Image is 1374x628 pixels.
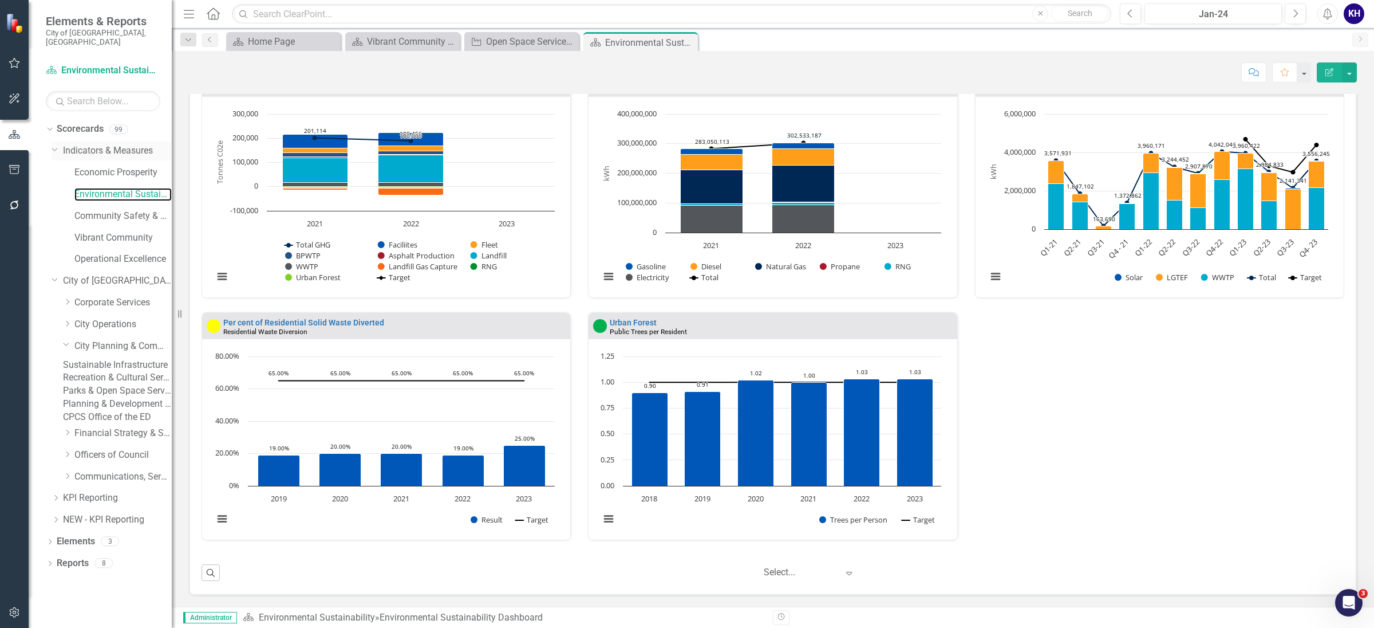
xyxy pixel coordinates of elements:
button: Show RNG [471,261,498,271]
text: 1.02 [750,369,762,377]
a: Sustainable Infrastructure [63,359,172,372]
g: WWTP, series 7 of 11. Bar series with 3 bars. [283,114,508,187]
button: Show Landfill [471,250,506,260]
div: Chart. Highcharts interactive chart. [594,351,951,537]
div: » [243,611,764,625]
path: 2022, 93,566,822. Electricity. [772,205,835,233]
path: Q2-22, 1,505,978. WWTP. [1166,201,1182,230]
svg: Interactive chart [594,351,947,537]
path: 2019, 19. Result. [258,455,300,486]
text: 20.00% [392,442,412,450]
text: 2021 [801,493,817,504]
a: City Planning & Community Services [74,340,172,353]
path: 2021, 201,114. Total GHG. [313,136,317,140]
text: 0.91 [697,380,709,388]
a: Reports [57,557,89,570]
path: 2021, 57,262. Faciliites. [283,135,348,148]
text: Total [701,272,718,282]
input: Search Below... [46,91,160,111]
path: 2022, 19. Result. [443,455,484,486]
path: Q4 - 21, 55,800. LGTEF. [1119,203,1134,204]
a: Indicators & Measures [63,144,172,158]
text: 2023 [499,218,515,229]
text: 65.00% [269,369,289,377]
text: 3,556,245 [1302,150,1330,158]
path: Q3-22, 26,960. Solar. [1190,174,1205,174]
text: Q3-22 [1180,237,1201,258]
path: Q3-23, 2,141,341. Total. [1290,186,1295,190]
a: City Operations [74,318,172,331]
text: Q1-21 [1038,237,1059,258]
path: 2022, 20,423. Fleet. [378,146,444,151]
text: 0.75 [601,402,614,413]
path: 2021, 51,242,132. Diesel. [681,155,743,170]
button: KH [1344,3,1364,24]
path: 2022, 56,095,206. Diesel. [772,149,835,166]
path: 2021, 20. Result. [381,453,423,486]
img: ClearPoint Strategy [5,12,27,34]
text: 2023 [887,240,903,250]
path: 2022, 113,664. Landfill. [378,155,444,183]
button: Show WWTP [285,261,319,271]
text: 19.00% [269,444,289,452]
path: 2019, 0.91. Trees per Person. [685,391,721,486]
path: Q3-21, 163,690. LGTEF. [1095,226,1111,230]
path: Q1-21, 2,385,901. WWTP. [1048,184,1064,230]
text: 2023 [516,493,532,504]
text: 189,456 [400,129,422,138]
g: Trees per Person, series 1 of 2. Bar series with 6 bars. [632,379,933,486]
path: Q1-22, 3,960,171. Total. [1148,151,1153,155]
div: Environmental Sustainability Dashboard [605,36,695,50]
text: 40.00% [215,415,239,426]
text: 0 [254,180,258,191]
path: Q2-23, 30,021. Solar. [1261,172,1276,173]
path: 2021, 19,025. Fleet. [283,148,348,153]
path: 2021, 19,417,731. Gasoline. [681,149,743,155]
g: WWTP, series 3 of 5. Bar series with 12 bars. [1048,169,1324,230]
g: Gasoline, series 1 of 7. Bar series with 3 bars. [681,114,896,155]
div: Double-Click to Edit [588,312,957,540]
path: 2022, 189,456. Total GHG. [409,139,413,143]
div: Double-Click to Edit [588,70,957,298]
a: Open Space Services Business Plan [467,34,576,49]
button: Search [1051,6,1108,22]
text: 2021 [393,493,409,504]
path: Q4 - 21, 1,317,062. WWTP. [1119,204,1135,230]
a: Parks & Open Space Services [63,384,172,398]
g: Result, series 1 of 2. Bar series with 5 bars. [258,445,546,486]
text: 20.00% [215,448,239,458]
path: Q2-22, 26,784. Solar. [1167,167,1182,168]
text: 1.25 [601,351,614,361]
button: Show Gasoline [626,261,666,271]
text: 20.00% [330,442,350,450]
text: Total [1259,272,1276,282]
path: Q3-22, 1,748,670. LGTEF. [1190,174,1206,208]
img: On Target [593,319,607,333]
text: 200,000 [232,132,258,143]
text: 1,372,862 [1114,191,1142,199]
path: 2022, -27,820. Landfill Gas Capture. [378,189,444,195]
text: 2018 [642,493,658,504]
text: Q2-23 [1251,237,1272,258]
path: 2021, -4,536. Urban Forest. [283,187,348,188]
text: 65.00% [392,369,412,377]
text: Q3-23 [1274,237,1296,258]
text: 0.25 [601,454,614,465]
path: 2021, 17,929. WWTP. [283,183,348,187]
path: 2022, 124,180,415. Natural Gas. [772,166,835,202]
text: Q2-21 [1061,237,1083,258]
path: Q2-21, 440,200. LGTEF. [1072,194,1088,202]
text: Q2-22 [1156,237,1177,258]
g: Natural Gas, series 3 of 7. Bar series with 3 bars. [681,114,896,204]
a: Per cent of Residential Solid Waste Diverted [223,318,384,327]
a: Environmental Sustainability [74,188,172,201]
text: 2,984,833 [1256,160,1284,168]
path: 2020, 1.02. Trees per Person. [738,380,774,486]
button: View chart menu, Chart [601,269,617,285]
text: 65.00% [453,369,473,377]
small: Public Trees per Resident [610,328,687,336]
text: 0.50 [601,428,614,438]
path: Q1-23, 4,684,879. Target. [1243,137,1247,142]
